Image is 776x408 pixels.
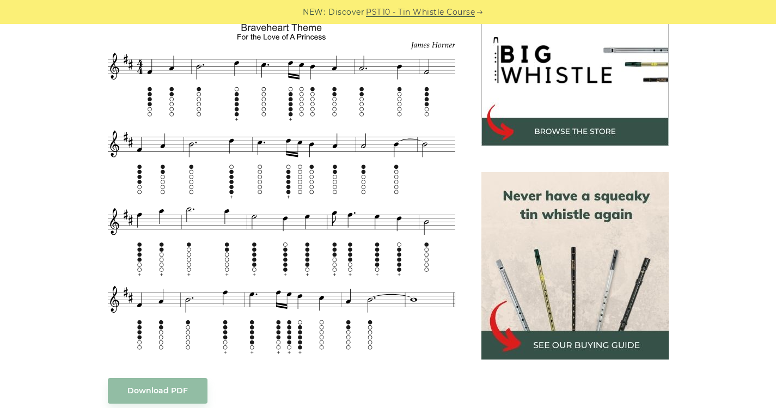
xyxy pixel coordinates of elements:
[366,6,475,19] a: PST10 - Tin Whistle Course
[108,21,455,356] img: Braveheart Theme Tin Whistle Tab & Sheet Music
[303,6,325,19] span: NEW:
[481,172,669,360] img: tin whistle buying guide
[328,6,364,19] span: Discover
[108,378,207,404] a: Download PDF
